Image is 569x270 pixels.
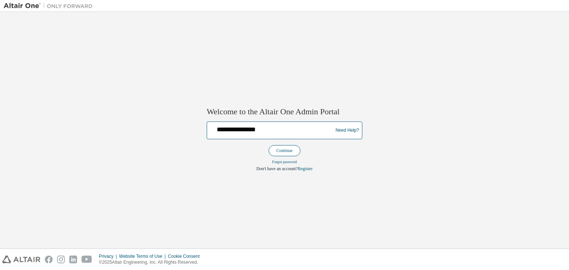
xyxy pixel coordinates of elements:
a: Need Help? [336,130,359,131]
span: Don't have an account? [256,166,298,172]
p: © 2025 Altair Engineering, Inc. All Rights Reserved. [99,259,204,266]
img: Altair One [4,2,96,10]
img: youtube.svg [81,256,92,263]
img: linkedin.svg [69,256,77,263]
a: Register [298,166,313,172]
div: Cookie Consent [168,253,204,259]
div: Website Terms of Use [119,253,168,259]
img: altair_logo.svg [2,256,40,263]
img: instagram.svg [57,256,65,263]
img: facebook.svg [45,256,53,263]
h2: Welcome to the Altair One Admin Portal [207,107,362,117]
div: Privacy [99,253,119,259]
button: Continue [269,145,300,156]
a: Forgot password [272,160,297,164]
